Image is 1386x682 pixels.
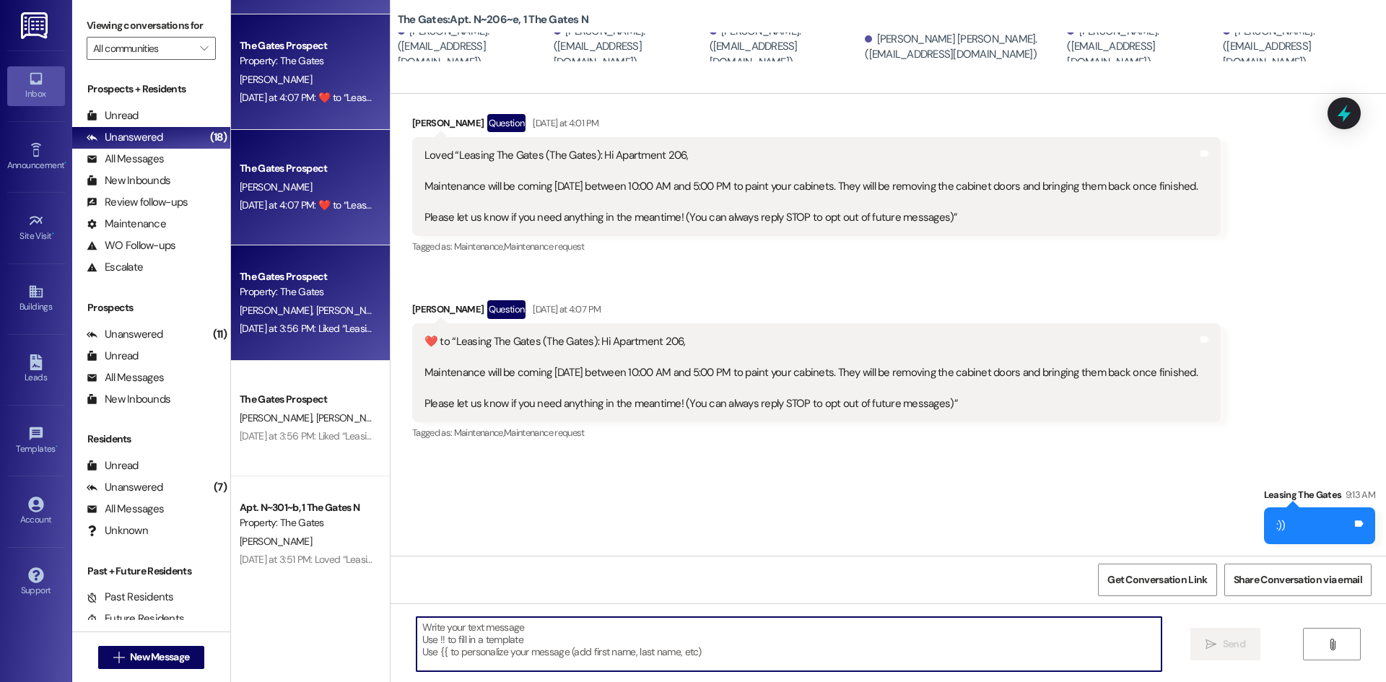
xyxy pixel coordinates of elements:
[412,422,1221,443] div: Tagged as:
[240,500,373,515] div: Apt. N~301~b, 1 The Gates N
[87,392,170,407] div: New Inbounds
[87,523,148,538] div: Unknown
[87,14,216,37] label: Viewing conversations for
[52,229,54,239] span: •
[240,553,725,566] div: [DATE] at 3:51 PM: Loved “Leasing The Gates (The Gates): Yes, we just want you sign to make sure ...
[113,652,124,663] i: 
[240,284,373,300] div: Property: The Gates
[398,12,588,27] b: The Gates: Apt. N~206~e, 1 The Gates N
[240,515,373,530] div: Property: The Gates
[412,236,1221,257] div: Tagged as:
[93,37,193,60] input: All communities
[398,24,550,70] div: [PERSON_NAME]. ([EMAIL_ADDRESS][DOMAIN_NAME])
[7,421,65,460] a: Templates •
[1190,628,1260,660] button: Send
[529,302,601,317] div: [DATE] at 4:07 PM
[240,269,373,284] div: The Gates Prospect
[72,432,230,447] div: Residents
[87,217,166,232] div: Maintenance
[1264,487,1375,507] div: Leasing The Gates
[240,38,373,53] div: The Gates Prospect
[240,180,312,193] span: [PERSON_NAME]
[7,350,65,389] a: Leads
[87,130,163,145] div: Unanswered
[487,300,526,318] div: Question
[529,115,598,131] div: [DATE] at 4:01 PM
[72,564,230,579] div: Past + Future Residents
[87,590,174,605] div: Past Residents
[56,442,58,452] span: •
[98,646,205,669] button: New Message
[487,114,526,132] div: Question
[87,260,143,275] div: Escalate
[64,158,66,168] span: •
[7,563,65,602] a: Support
[87,370,164,385] div: All Messages
[504,427,585,439] span: Maintenance request
[87,152,164,167] div: All Messages
[72,300,230,315] div: Prospects
[87,349,139,364] div: Unread
[240,53,373,69] div: Property: The Gates
[87,195,188,210] div: Review follow-ups
[87,327,163,342] div: Unanswered
[7,492,65,531] a: Account
[87,238,175,253] div: WO Follow-ups
[1342,487,1375,502] div: 9:13 AM
[7,279,65,318] a: Buildings
[87,108,139,123] div: Unread
[504,240,585,253] span: Maintenance request
[1223,637,1245,652] span: Send
[87,480,163,495] div: Unanswered
[454,427,504,439] span: Maintenance ,
[315,411,392,424] span: [PERSON_NAME]
[1107,572,1207,587] span: Get Conversation Link
[240,392,373,407] div: The Gates Prospect
[1098,564,1216,596] button: Get Conversation Link
[7,209,65,248] a: Site Visit •
[87,611,184,626] div: Future Residents
[865,32,1063,63] div: [PERSON_NAME] [PERSON_NAME]. ([EMAIL_ADDRESS][DOMAIN_NAME])
[87,502,164,517] div: All Messages
[1067,24,1219,70] div: [PERSON_NAME]. ([EMAIL_ADDRESS][DOMAIN_NAME])
[240,161,373,176] div: The Gates Prospect
[412,300,1221,323] div: [PERSON_NAME]
[87,458,139,473] div: Unread
[240,535,312,548] span: [PERSON_NAME]
[454,240,504,253] span: Maintenance ,
[1224,564,1372,596] button: Share Conversation via email
[72,82,230,97] div: Prospects + Residents
[554,24,706,70] div: [PERSON_NAME]. ([EMAIL_ADDRESS][DOMAIN_NAME])
[21,12,51,39] img: ResiDesk Logo
[710,24,862,70] div: [PERSON_NAME]. ([EMAIL_ADDRESS][DOMAIN_NAME])
[240,411,316,424] span: [PERSON_NAME]
[7,66,65,105] a: Inbox
[424,148,1198,225] div: Loved “Leasing The Gates (The Gates): Hi Apartment 206, Maintenance will be coming [DATE] between...
[240,304,316,317] span: [PERSON_NAME]
[240,73,312,86] span: [PERSON_NAME]
[87,173,170,188] div: New Inbounds
[209,323,230,346] div: (11)
[130,650,189,665] span: New Message
[206,126,230,149] div: (18)
[412,114,1221,137] div: [PERSON_NAME]
[1234,572,1362,587] span: Share Conversation via email
[1327,639,1338,650] i: 
[315,304,388,317] span: [PERSON_NAME]
[1206,639,1216,650] i: 
[1276,518,1286,533] div: :))
[200,43,208,54] i: 
[210,476,230,499] div: (7)
[424,334,1198,411] div: ​❤️​ to “ Leasing The Gates (The Gates): Hi Apartment 206, Maintenance will be coming [DATE] betw...
[1223,24,1375,70] div: [PERSON_NAME]. ([EMAIL_ADDRESS][DOMAIN_NAME])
